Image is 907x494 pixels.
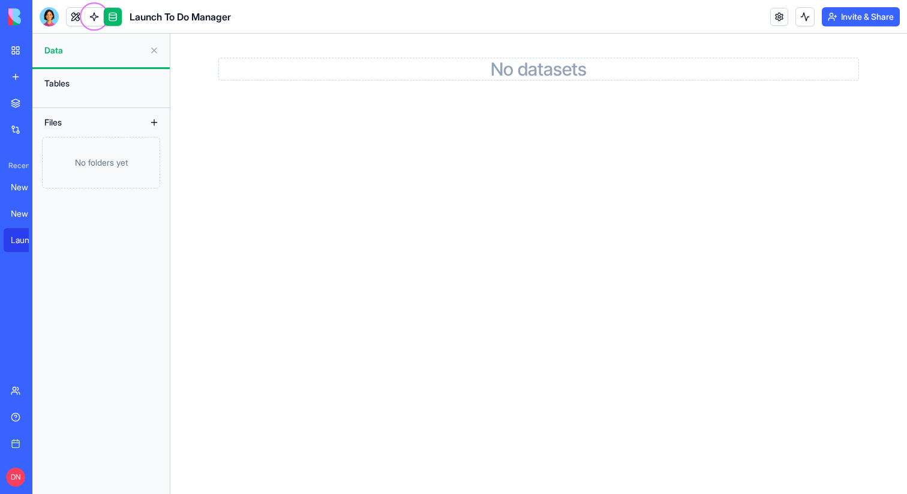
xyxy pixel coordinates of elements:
[4,175,52,199] a: New App
[38,113,134,132] div: Files
[822,7,900,26] button: Invite & Share
[8,8,83,25] img: logo
[32,137,170,188] a: No folders yet
[6,468,25,487] span: DN
[38,74,164,93] div: Tables
[42,137,160,188] div: No folders yet
[4,228,52,252] a: Launch To Do Manager
[4,202,52,226] a: New App
[219,58,858,80] h2: No datasets
[44,44,145,56] span: Data
[4,161,29,170] span: Recent
[11,181,44,193] div: New App
[11,234,44,246] div: Launch To Do Manager
[11,208,44,220] div: New App
[130,10,231,24] span: Launch To Do Manager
